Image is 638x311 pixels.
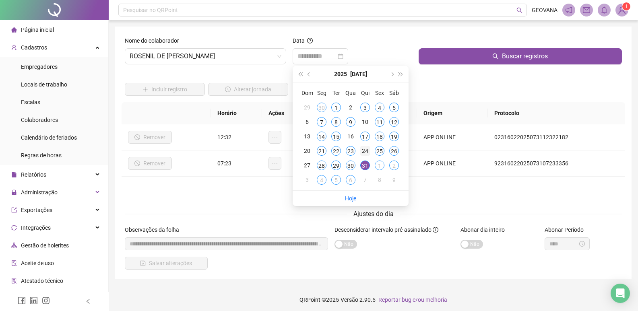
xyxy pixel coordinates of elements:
td: 2025-07-11 [372,115,387,129]
button: Incluir registro [125,83,205,96]
td: 2025-07-16 [343,129,358,144]
td: 2025-08-06 [343,173,358,187]
td: APP ONLINE [417,150,488,177]
div: 19 [389,132,399,141]
td: 2025-07-26 [387,144,401,158]
span: Atestado técnico [21,278,63,284]
div: 3 [360,103,370,112]
div: 24 [360,146,370,156]
td: 2025-07-14 [314,129,329,144]
td: 2025-07-08 [329,115,343,129]
td: 2025-07-31 [358,158,372,173]
td: APP ONLINE [417,124,488,150]
div: 5 [331,175,341,185]
span: solution [11,278,17,284]
button: super-next-year [396,66,405,82]
div: 6 [302,117,312,127]
div: 29 [302,103,312,112]
div: 1 [375,161,384,170]
span: Versão [341,297,358,303]
td: 2025-07-19 [387,129,401,144]
label: Abonar Período [545,225,589,234]
th: Qui [358,86,372,100]
span: Gestão de holerites [21,242,69,249]
button: year panel [334,66,347,82]
div: 10 [360,117,370,127]
td: 2025-06-30 [314,100,329,115]
span: search [516,7,522,13]
span: sync [11,225,17,231]
td: 2025-07-25 [372,144,387,158]
td: 2025-08-03 [300,173,314,187]
span: question-circle [307,38,313,43]
td: 2025-07-27 [300,158,314,173]
td: 2025-07-03 [358,100,372,115]
span: user-add [11,45,17,50]
span: Data [293,37,305,44]
span: facebook [18,297,26,305]
td: 2025-07-28 [314,158,329,173]
span: Desconsiderar intervalo pré-assinalado [334,227,432,233]
div: 8 [375,175,384,185]
button: Alterar jornada [208,83,288,96]
div: 23 [346,146,355,156]
div: 30 [317,103,326,112]
span: lock [11,189,17,195]
td: 2025-07-06 [300,115,314,129]
td: 02316022025073112322182 [488,124,625,150]
span: apartment [11,243,17,248]
th: Ações [262,102,307,124]
button: Buscar registros [419,48,622,64]
label: Abonar dia inteiro [460,225,510,234]
td: 2025-07-29 [329,158,343,173]
span: export [11,207,17,213]
th: Ter [329,86,343,100]
button: Remover [128,157,172,170]
th: Seg [314,86,329,100]
td: 2025-07-24 [358,144,372,158]
td: 92316022025073107233356 [488,150,625,177]
div: 27 [302,161,312,170]
div: 30 [346,161,355,170]
span: Página inicial [21,27,54,33]
span: GEOVANA [532,6,557,14]
div: 21 [317,146,326,156]
span: left [85,299,91,304]
td: 2025-07-02 [343,100,358,115]
div: Open Intercom Messenger [611,284,630,303]
td: 2025-07-10 [358,115,372,129]
th: Origem [417,102,488,124]
span: Cadastros [21,44,47,51]
span: Relatórios [21,171,46,178]
a: Hoje [345,195,356,202]
div: 25 [375,146,384,156]
td: 2025-08-07 [358,173,372,187]
td: 2025-07-05 [387,100,401,115]
td: 2025-07-20 [300,144,314,158]
span: Empregadores [21,64,58,70]
div: 14 [317,132,326,141]
td: 2025-08-01 [372,158,387,173]
label: Observações da folha [125,225,184,234]
span: Integrações [21,224,51,231]
td: 2025-07-15 [329,129,343,144]
div: 16 [346,132,355,141]
span: Calendário de feriados [21,134,77,141]
span: file [11,172,17,177]
span: mail [583,6,590,14]
div: 9 [389,175,399,185]
button: prev-year [305,66,314,82]
span: Locais de trabalho [21,81,67,88]
td: 2025-07-30 [343,158,358,173]
td: 2025-07-22 [329,144,343,158]
td: 2025-08-05 [329,173,343,187]
th: Horário [211,102,262,124]
div: 13 [302,132,312,141]
td: 2025-07-07 [314,115,329,129]
th: Dom [300,86,314,100]
div: 9 [346,117,355,127]
td: 2025-08-02 [387,158,401,173]
span: Aceite de uso [21,260,54,266]
span: notification [565,6,572,14]
span: ROSENIL DE JESUS SILVA [130,49,281,64]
